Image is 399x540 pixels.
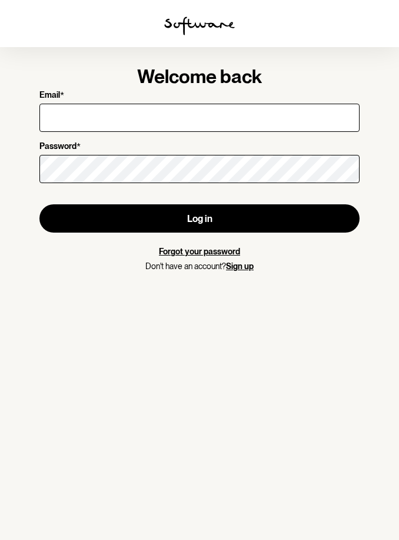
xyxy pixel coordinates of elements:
a: Sign up [226,261,254,271]
button: Log in [39,204,360,233]
a: Forgot your password [159,247,240,256]
p: Don't have an account? [39,261,360,271]
p: Email [39,90,60,101]
p: Password [39,141,77,153]
h1: Welcome back [39,68,360,85]
img: software logo [164,16,235,35]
